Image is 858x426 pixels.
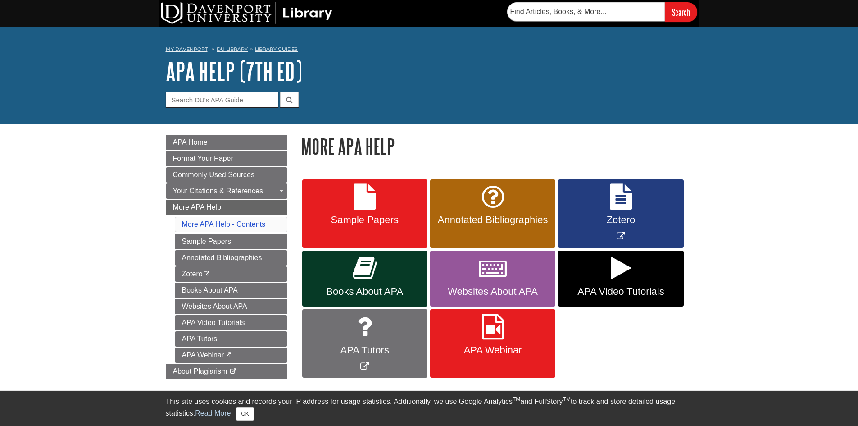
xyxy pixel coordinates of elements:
[558,179,683,248] a: Link opens in new window
[166,200,287,215] a: More APA Help
[430,251,555,307] a: Websites About APA
[203,271,210,277] i: This link opens in a new window
[437,286,549,298] span: Websites About APA
[182,220,266,228] a: More APA Help - Contents
[309,286,421,298] span: Books About APA
[309,344,421,356] span: APA Tutors
[430,179,555,248] a: Annotated Bibliographies
[302,309,427,378] a: Link opens in new window
[161,2,332,24] img: DU Library
[166,364,287,379] a: About Plagiarism
[166,396,693,421] div: This site uses cookies and records your IP address for usage statistics. Additionally, we use Goo...
[175,315,287,330] a: APA Video Tutorials
[665,2,697,22] input: Search
[173,187,263,195] span: Your Citations & References
[166,43,693,58] nav: breadcrumb
[175,283,287,298] a: Books About APA
[175,299,287,314] a: Websites About APA
[255,46,298,52] a: Library Guides
[166,183,287,199] a: Your Citations & References
[173,367,227,375] span: About Plagiarism
[175,234,287,249] a: Sample Papers
[175,250,287,266] a: Annotated Bibliographies
[166,167,287,183] a: Commonly Used Sources
[236,407,254,421] button: Close
[173,171,254,179] span: Commonly Used Sources
[166,135,287,150] a: APA Home
[166,135,287,379] div: Guide Page Menu
[507,2,697,22] form: Searches DU Library's articles, books, and more
[175,266,287,282] a: Zotero
[302,179,427,248] a: Sample Papers
[513,396,520,403] sup: TM
[437,344,549,356] span: APA Webinar
[507,2,665,21] input: Find Articles, Books, & More...
[173,203,221,211] span: More APA Help
[166,151,287,166] a: Format Your Paper
[173,138,208,146] span: APA Home
[309,214,421,226] span: Sample Papers
[175,331,287,347] a: APA Tutors
[229,369,237,375] i: This link opens in a new window
[301,135,693,158] h1: More APA Help
[565,286,676,298] span: APA Video Tutorials
[217,46,248,52] a: DU Library
[175,348,287,363] a: APA Webinar
[173,155,233,162] span: Format Your Paper
[166,46,208,53] a: My Davenport
[195,409,231,417] a: Read More
[166,92,278,107] input: Search DU's APA Guide
[166,57,302,85] a: APA Help (7th Ed)
[430,309,555,378] a: APA Webinar
[565,214,676,226] span: Zotero
[224,353,232,358] i: This link opens in a new window
[558,251,683,307] a: APA Video Tutorials
[563,396,571,403] sup: TM
[437,214,549,226] span: Annotated Bibliographies
[302,251,427,307] a: Books About APA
